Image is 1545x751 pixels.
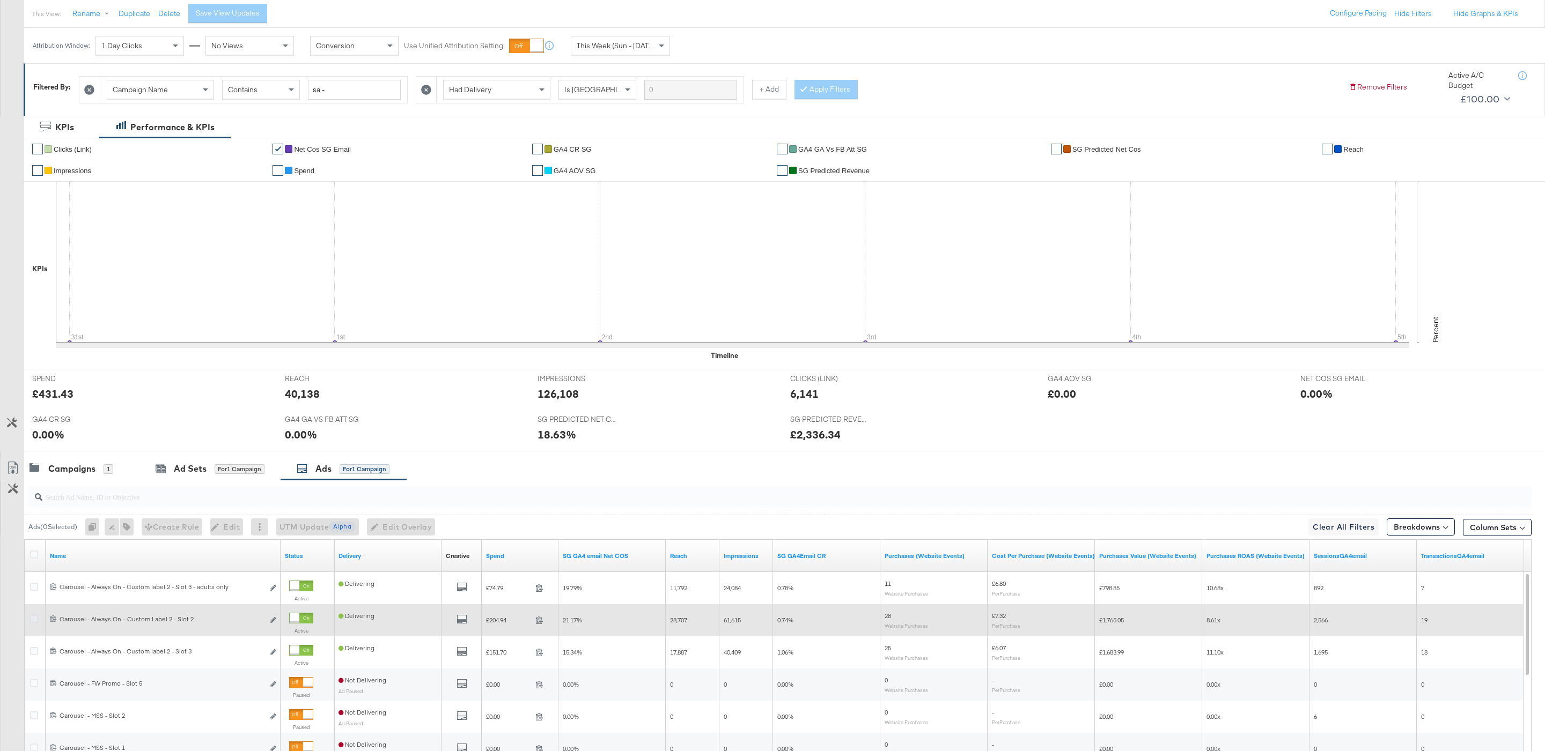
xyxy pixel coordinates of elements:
[885,552,983,560] a: The number of times a purchase was made tracked by your Custom Audience pixel on your website aft...
[885,676,888,684] span: 0
[752,80,786,99] button: + Add
[777,648,793,656] span: 1.06%
[339,552,437,560] a: Reflects the ability of your Ad to achieve delivery.
[1048,374,1128,384] span: GA4 AOV SG
[449,85,491,94] span: Had Delivery
[104,464,113,474] div: 1
[273,144,283,154] a: ✔
[28,522,77,532] div: Ads ( 0 Selected)
[992,676,994,684] span: -
[1048,386,1076,401] div: £0.00
[724,584,741,592] span: 24,084
[1343,145,1364,153] span: Reach
[486,584,531,592] span: £74.79
[1099,712,1113,720] span: £0.00
[1456,91,1512,108] button: £100.00
[60,679,264,688] div: Carousel - FW Promo - Slot 5
[777,680,793,688] span: 0.00%
[446,552,469,560] div: Creative
[1322,144,1333,154] a: ✔
[65,4,121,24] button: Rename
[1206,680,1220,688] span: 0.00x
[563,552,661,560] a: NET COS SG
[885,579,891,588] span: 11
[1206,712,1220,720] span: 0.00x
[554,167,596,175] span: GA4 AOV SG
[446,552,469,560] a: Shows the creative associated with your ad.
[101,41,142,50] span: 1 Day Clicks
[285,386,320,401] div: 40,138
[992,687,1020,693] sub: Per Purchase
[1349,82,1407,92] button: Remove Filters
[798,167,870,175] span: SG Predicted revenue
[538,386,579,401] div: 126,108
[885,687,928,693] sub: Website Purchases
[992,552,1095,560] a: The average cost for each purchase tracked by your Custom Audience pixel on your website after pe...
[1314,712,1317,720] span: 6
[289,691,313,698] label: Paused
[992,719,1020,725] sub: Per Purchase
[724,552,769,560] a: The number of times your ad was served. On mobile apps an ad is counted as served the first time ...
[1421,680,1424,688] span: 0
[60,615,264,623] div: Carousel - Always On – Custom Label 2 - Slot 2
[790,414,871,425] span: SG PREDICTED REVENUE
[60,647,264,656] div: Carousel - Always On - Custom label 2 - Slot 3
[532,144,543,154] a: ✔
[32,42,90,49] div: Attribution Window:
[777,552,876,560] a: GA4 CR SG
[1099,616,1124,624] span: £1,765.05
[1314,616,1328,624] span: 2,566
[554,145,592,153] span: GA4 CR SG
[1314,680,1317,688] span: 0
[777,712,793,720] span: 0.00%
[1453,9,1518,19] button: Hide Graphs & KPIs
[32,386,73,401] div: £431.43
[55,121,74,133] div: KPIs
[1421,616,1428,624] span: 19
[340,464,389,474] div: for 1 Campaign
[119,9,150,19] button: Duplicate
[54,145,92,153] span: Clicks (Link)
[1431,317,1440,343] text: Percent
[1308,518,1379,536] button: Clear All Filters
[32,427,64,442] div: 0.00%
[1099,584,1120,592] span: £798.85
[316,41,355,50] span: Conversion
[790,386,819,401] div: 6,141
[885,708,888,716] span: 0
[339,612,374,620] span: Delivering
[724,648,741,656] span: 40,409
[48,463,95,475] div: Campaigns
[798,145,867,153] span: GA4 GA vs FB att SG
[1314,648,1328,656] span: 1,695
[992,612,1006,620] span: £7.32
[339,708,386,716] span: Not Delivering
[885,644,891,652] span: 25
[885,622,928,629] sub: Website Purchases
[992,622,1020,629] sub: Per Purchase
[294,167,314,175] span: Spend
[790,374,871,384] span: CLICKS (LINK)
[174,463,207,475] div: Ad Sets
[777,616,793,624] span: 0.74%
[1460,91,1500,107] div: £100.00
[777,584,793,592] span: 0.78%
[1206,584,1224,592] span: 10.68x
[1421,552,1520,560] a: Describe this metric
[289,724,313,731] label: Paused
[670,616,687,624] span: 28,707
[60,583,264,591] div: Carousel - Always On - Custom label 2 - Slot 3 - adults only
[777,144,788,154] a: ✔
[85,518,105,536] div: 0
[538,427,576,442] div: 18.63%
[211,41,243,50] span: No Views
[563,616,582,624] span: 21.17%
[1394,9,1432,19] button: Hide Filters
[532,165,543,176] a: ✔
[339,644,374,652] span: Delivering
[992,579,1006,588] span: £6.80
[563,648,582,656] span: 15.34%
[1313,521,1374,534] span: Clear All Filters
[1099,680,1113,688] span: £0.00
[670,648,687,656] span: 17,887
